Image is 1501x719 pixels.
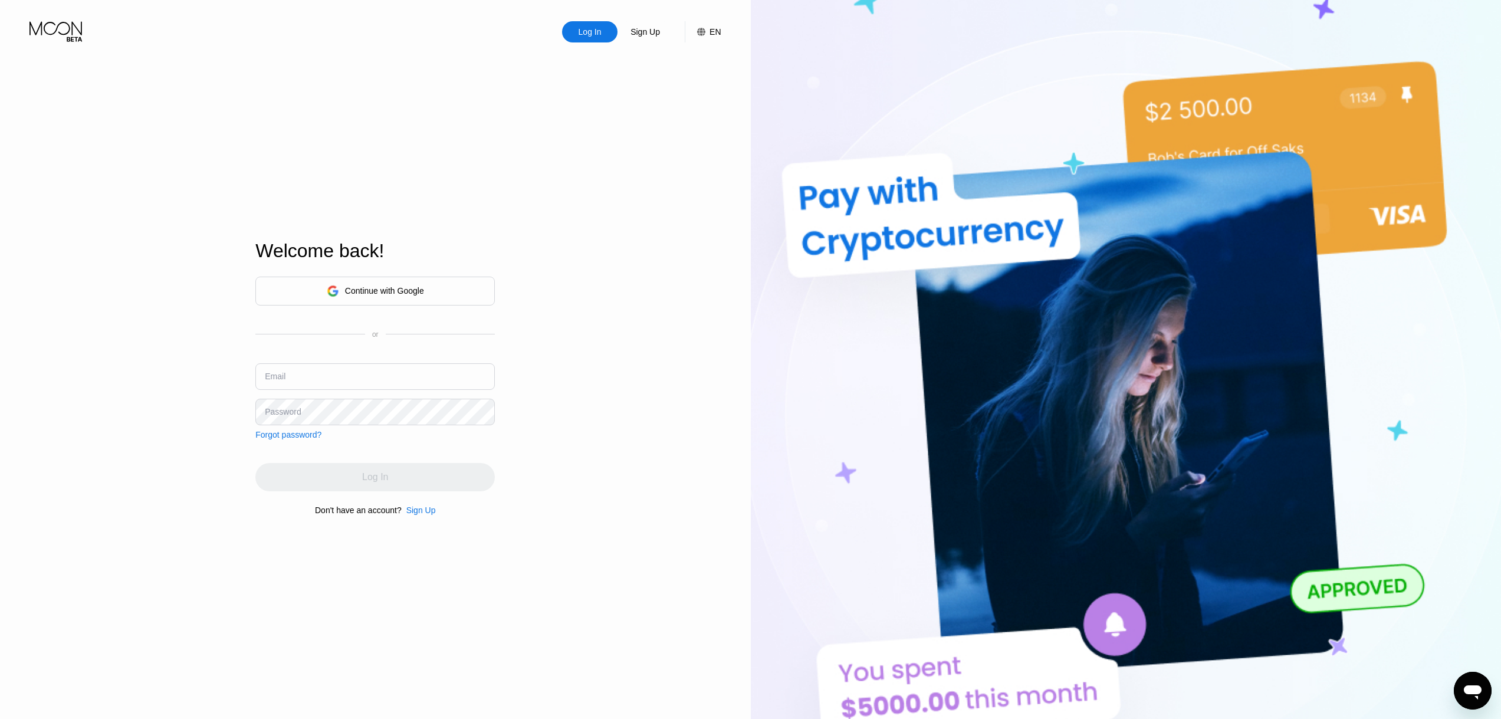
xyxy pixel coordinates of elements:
div: Log In [562,21,618,42]
div: Don't have an account? [315,505,402,515]
div: EN [710,27,721,37]
div: Sign Up [402,505,436,515]
div: Welcome back! [255,240,495,262]
div: Log In [577,26,603,38]
div: Forgot password? [255,430,321,439]
div: EN [685,21,721,42]
div: Password [265,407,301,416]
div: Sign Up [629,26,661,38]
div: Sign Up [618,21,673,42]
div: Sign Up [406,505,436,515]
div: Email [265,372,285,381]
iframe: Button to launch messaging window [1454,672,1492,710]
div: Continue with Google [345,286,424,296]
div: Continue with Google [255,277,495,306]
div: or [372,330,379,339]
